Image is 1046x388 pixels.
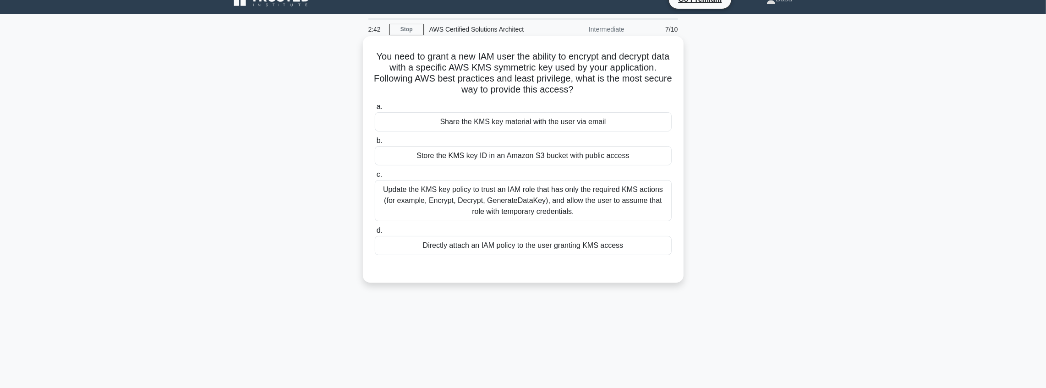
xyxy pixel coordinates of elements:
[377,103,383,110] span: a.
[630,20,684,38] div: 7/10
[424,20,550,38] div: AWS Certified Solutions Architect
[375,236,672,255] div: Directly attach an IAM policy to the user granting KMS access
[377,170,382,178] span: c.
[375,180,672,221] div: Update the KMS key policy to trust an IAM role that has only the required KMS actions (for exampl...
[375,146,672,165] div: Store the KMS key ID in an Amazon S3 bucket with public access
[363,20,389,38] div: 2:42
[389,24,424,35] a: Stop
[377,137,383,144] span: b.
[377,226,383,234] span: d.
[375,112,672,131] div: Share the KMS key material with the user via email
[374,51,673,96] h5: You need to grant a new IAM user the ability to encrypt and decrypt data with a specific AWS KMS ...
[550,20,630,38] div: Intermediate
